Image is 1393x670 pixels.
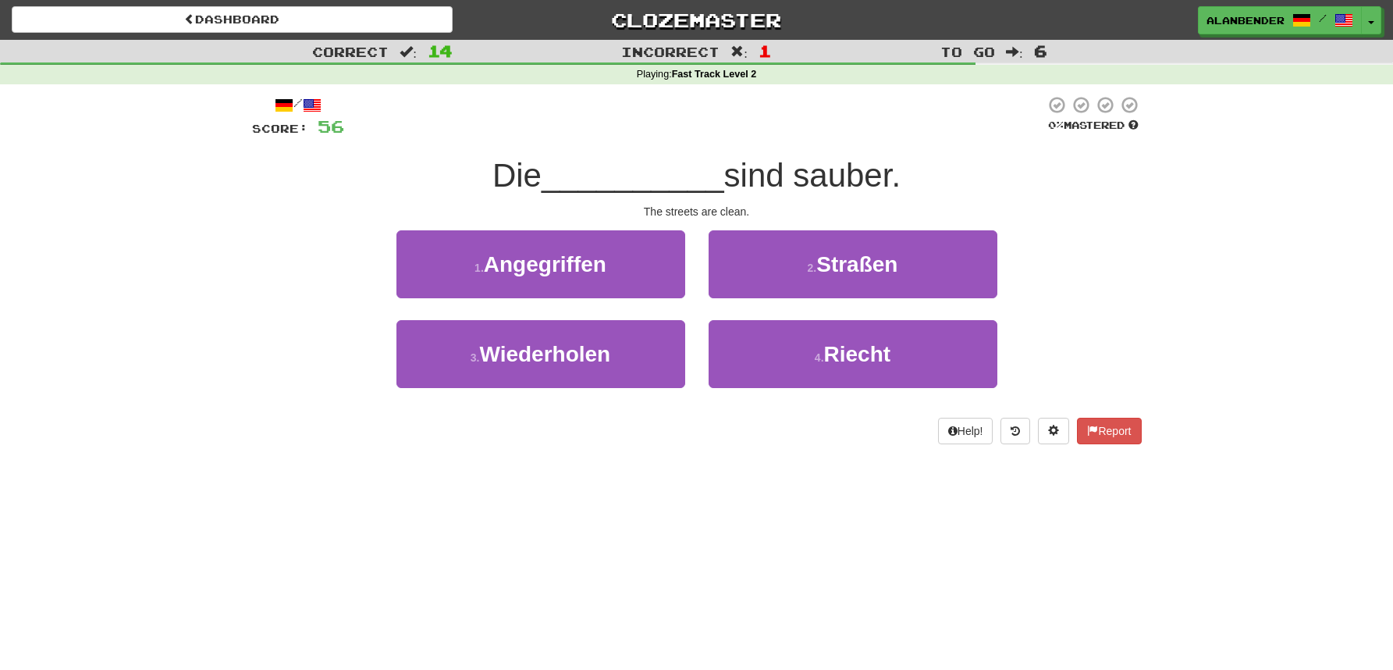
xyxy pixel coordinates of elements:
span: : [1006,45,1023,59]
span: 14 [428,41,453,60]
button: 2.Straßen [709,230,997,298]
div: / [252,95,344,115]
span: Correct [312,44,389,59]
button: 3.Wiederholen [396,320,685,388]
div: The streets are clean. [252,204,1142,219]
span: 1 [759,41,772,60]
small: 1 . [474,262,484,274]
span: 56 [318,116,344,136]
a: Clozemaster [476,6,917,34]
a: Dashboard [12,6,453,33]
button: 1.Angegriffen [396,230,685,298]
span: 6 [1034,41,1047,60]
button: Report [1077,418,1141,444]
button: 4.Riecht [709,320,997,388]
span: Wiederholen [479,342,610,366]
span: / [1319,12,1327,23]
span: AlanBender [1206,13,1285,27]
span: Die [492,157,542,194]
small: 2 . [808,262,817,274]
span: : [400,45,417,59]
span: 0 % [1048,119,1064,131]
span: Angegriffen [484,252,606,276]
button: Help! [938,418,993,444]
span: Riecht [824,342,891,366]
span: sind sauber. [724,157,901,194]
button: Round history (alt+y) [1000,418,1030,444]
span: Incorrect [621,44,720,59]
div: Mastered [1045,119,1142,133]
span: Score: [252,122,308,135]
span: Straßen [816,252,897,276]
strong: Fast Track Level 2 [672,69,757,80]
a: AlanBender / [1198,6,1362,34]
span: : [730,45,748,59]
span: __________ [542,157,724,194]
small: 3 . [471,351,480,364]
span: To go [940,44,995,59]
small: 4 . [815,351,824,364]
